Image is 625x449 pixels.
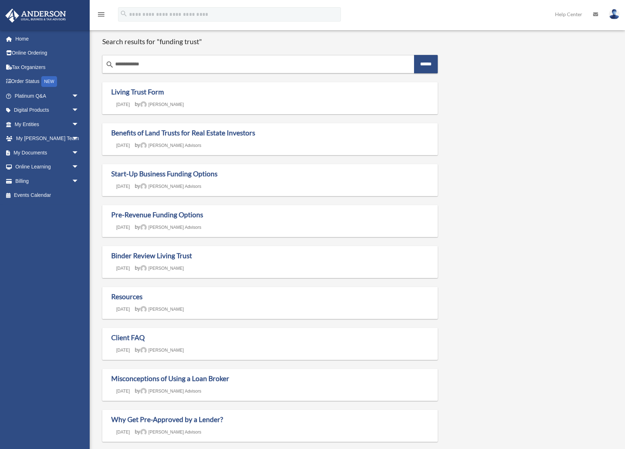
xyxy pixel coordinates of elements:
[135,429,201,435] span: by
[135,183,201,189] span: by
[140,430,201,435] a: [PERSON_NAME] Advisors
[140,348,184,353] a: [PERSON_NAME]
[140,184,201,189] a: [PERSON_NAME] Advisors
[135,265,184,271] span: by
[111,430,135,435] a: [DATE]
[140,143,201,148] a: [PERSON_NAME] Advisors
[5,103,90,117] a: Digital Productsarrow_drop_down
[135,101,184,107] span: by
[41,76,57,87] div: NEW
[72,160,86,175] span: arrow_drop_down
[140,307,184,312] a: [PERSON_NAME]
[111,415,223,423] a: Why Get Pre-Approved by a Lender?
[140,266,184,271] a: [PERSON_NAME]
[97,10,105,19] i: menu
[111,210,203,219] a: Pre-Revenue Funding Options
[135,388,201,394] span: by
[111,102,135,107] a: [DATE]
[609,9,620,19] img: User Pic
[111,348,135,353] a: [DATE]
[5,74,90,89] a: Order StatusNEW
[140,389,201,394] a: [PERSON_NAME] Advisors
[97,13,105,19] a: menu
[72,117,86,132] span: arrow_drop_down
[111,333,145,342] a: Client FAQ
[105,60,114,69] i: search
[5,174,90,188] a: Billingarrow_drop_down
[120,10,128,18] i: search
[72,131,86,146] span: arrow_drop_down
[5,145,90,160] a: My Documentsarrow_drop_down
[72,145,86,160] span: arrow_drop_down
[111,225,135,230] a: [DATE]
[111,307,135,312] a: [DATE]
[102,37,438,46] h1: Search results for "funding trust"
[5,160,90,174] a: Online Learningarrow_drop_down
[135,142,201,148] span: by
[72,103,86,118] span: arrow_drop_down
[5,89,90,103] a: Platinum Q&Aarrow_drop_down
[5,131,90,146] a: My [PERSON_NAME] Teamarrow_drop_down
[135,224,201,230] span: by
[140,102,184,107] a: [PERSON_NAME]
[111,266,135,271] a: [DATE]
[72,174,86,189] span: arrow_drop_down
[111,129,255,137] a: Benefits of Land Trusts for Real Estate Investors
[135,306,184,312] span: by
[111,374,229,383] a: Misconceptions of Using a Loan Broker
[111,88,164,96] a: Living Trust Form
[111,251,192,260] a: Binder Review Living Trust
[72,89,86,103] span: arrow_drop_down
[5,46,90,60] a: Online Ordering
[111,170,217,178] a: Start-Up Business Funding Options
[5,188,90,203] a: Events Calendar
[5,32,86,46] a: Home
[5,117,90,131] a: My Entitiesarrow_drop_down
[111,389,135,394] a: [DATE]
[111,143,135,148] a: [DATE]
[111,184,135,189] a: [DATE]
[135,347,184,353] span: by
[140,225,201,230] a: [PERSON_NAME] Advisors
[3,9,68,23] img: Anderson Advisors Platinum Portal
[111,292,142,301] a: Resources
[5,60,90,74] a: Tax Organizers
